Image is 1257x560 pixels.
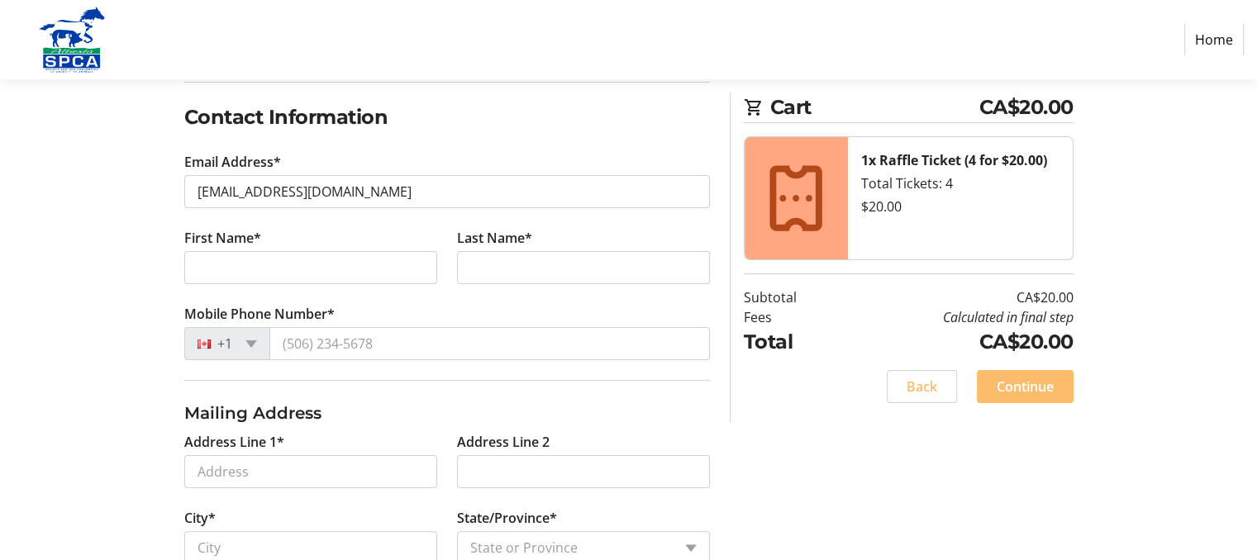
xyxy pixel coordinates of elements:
img: Alberta SPCA's Logo [13,7,131,73]
span: Continue [997,377,1054,396]
span: Back [907,377,937,396]
a: Home [1184,24,1244,55]
strong: 1x Raffle Ticket (4 for $20.00) [861,151,1047,169]
label: Address Line 1* [184,432,284,452]
h2: Contact Information [184,102,710,132]
label: Address Line 2 [457,432,550,452]
td: CA$20.00 [839,327,1074,357]
td: Fees [744,307,839,327]
label: City* [184,508,216,528]
label: Last Name* [457,228,532,248]
label: Mobile Phone Number* [184,304,335,324]
h3: Mailing Address [184,401,710,425]
div: Total Tickets: 4 [861,173,1059,193]
label: First Name* [184,228,261,248]
input: Address [184,455,437,488]
button: Back [887,370,957,403]
label: Email Address* [184,152,281,172]
input: (506) 234-5678 [269,327,710,360]
td: Total [744,327,839,357]
span: CA$20.00 [979,93,1074,122]
span: Cart [770,93,979,122]
button: Continue [977,370,1074,403]
td: CA$20.00 [839,287,1074,307]
td: Calculated in final step [839,307,1074,327]
label: State/Province* [457,508,557,528]
div: $20.00 [861,197,1059,216]
td: Subtotal [744,287,839,307]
